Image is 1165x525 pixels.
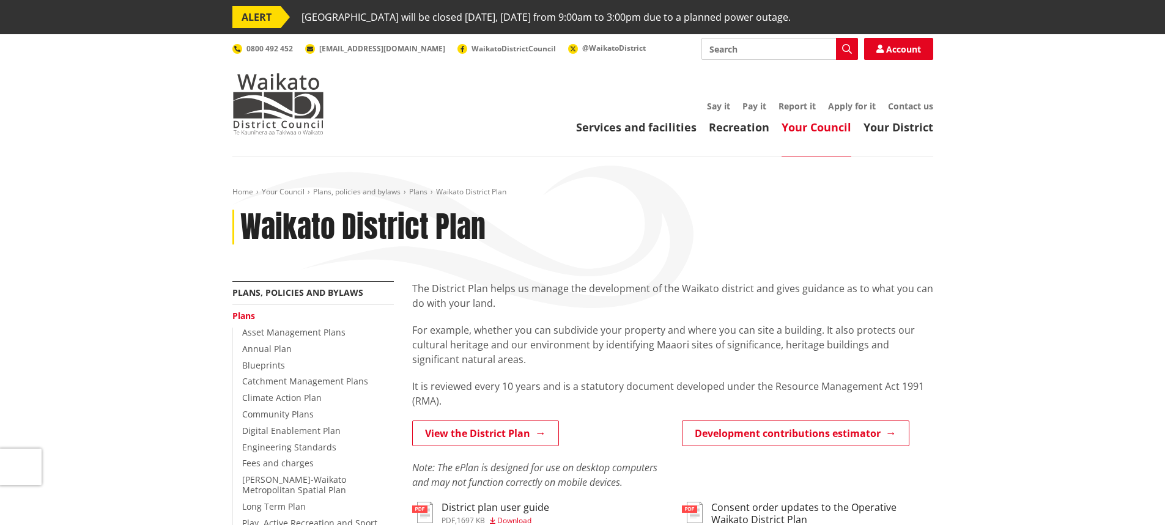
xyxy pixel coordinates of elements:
[313,186,401,197] a: Plans, policies and bylaws
[568,43,646,53] a: @WaikatoDistrict
[232,287,363,298] a: Plans, policies and bylaws
[582,43,646,53] span: @WaikatoDistrict
[442,517,549,524] div: ,
[742,100,766,112] a: Pay it
[305,43,445,54] a: [EMAIL_ADDRESS][DOMAIN_NAME]
[242,326,346,338] a: Asset Management Plans
[412,323,933,367] p: For example, whether you can subdivide your property and where you can site a building. It also p...
[262,186,305,197] a: Your Council
[711,502,933,525] h3: Consent order updates to the Operative Waikato District Plan
[246,43,293,54] span: 0800 492 452
[242,441,336,453] a: Engineering Standards
[242,343,292,354] a: Annual Plan
[242,359,285,371] a: Blueprints
[864,38,933,60] a: Account
[828,100,876,112] a: Apply for it
[709,120,769,134] a: Recreation
[301,6,791,28] span: [GEOGRAPHIC_DATA] will be closed [DATE], [DATE] from 9:00am to 3:00pm due to a planned power outage.
[682,420,909,446] a: Development contributions estimator
[864,120,933,134] a: Your District
[242,501,306,512] a: Long Term Plan
[412,502,549,524] a: District plan user guide pdf,1697 KB Download
[319,43,445,54] span: [EMAIL_ADDRESS][DOMAIN_NAME]
[232,310,255,321] a: Plans
[232,186,253,197] a: Home
[232,187,933,197] nav: breadcrumb
[412,379,933,408] p: It is reviewed every 10 years and is a statutory document developed under the Resource Management...
[242,457,314,469] a: Fees and charges
[412,420,559,446] a: View the District Plan
[412,281,933,310] p: The District Plan helps us manage the development of the Waikato district and gives guidance as t...
[782,120,851,134] a: Your Council
[232,6,281,28] span: ALERT
[242,392,322,403] a: Climate Action Plan
[472,43,556,54] span: WaikatoDistrictCouncil
[888,100,933,112] a: Contact us
[457,43,556,54] a: WaikatoDistrictCouncil
[412,502,433,523] img: document-pdf.svg
[242,408,314,420] a: Community Plans
[409,186,427,197] a: Plans
[701,38,858,60] input: Search input
[707,100,730,112] a: Say it
[242,375,368,387] a: Catchment Management Plans
[412,461,657,489] em: Note: The ePlan is designed for use on desktop computers and may not function correctly on mobile...
[682,502,703,523] img: document-pdf.svg
[436,186,506,197] span: Waikato District Plan
[232,73,324,134] img: Waikato District Council - Te Kaunihera aa Takiwaa o Waikato
[240,210,486,245] h1: Waikato District Plan
[442,502,549,513] h3: District plan user guide
[576,120,697,134] a: Services and facilities
[242,474,346,496] a: [PERSON_NAME]-Waikato Metropolitan Spatial Plan
[779,100,816,112] a: Report it
[242,425,341,436] a: Digital Enablement Plan
[232,43,293,54] a: 0800 492 452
